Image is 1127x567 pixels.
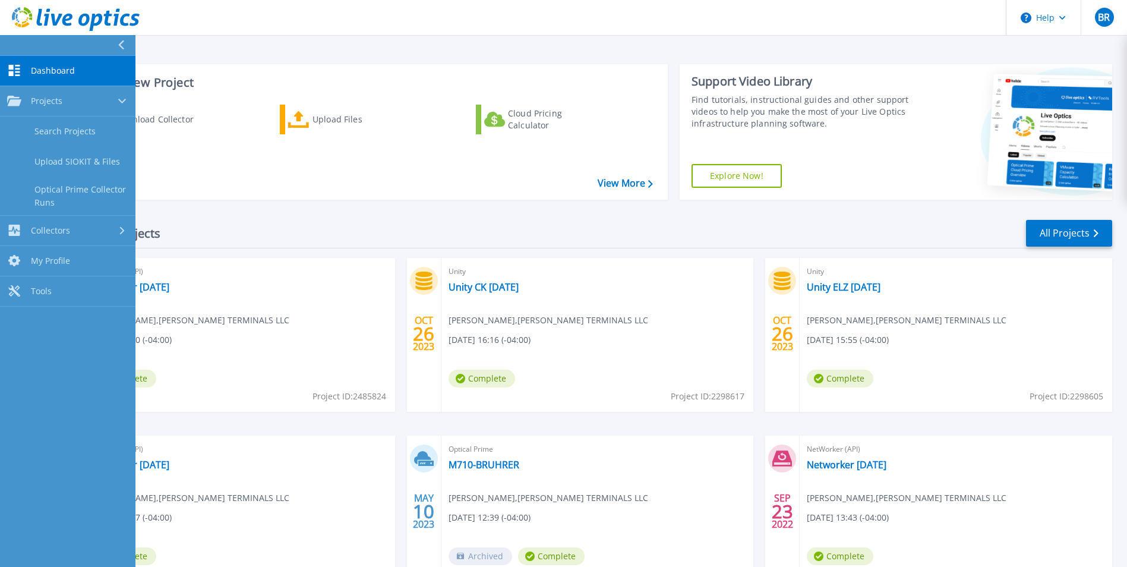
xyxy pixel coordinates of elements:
[518,547,585,565] span: Complete
[1030,390,1103,403] span: Project ID: 2298605
[449,459,519,471] a: M710-BRUHRER
[449,314,648,327] span: [PERSON_NAME] , [PERSON_NAME] TERMINALS LLC
[115,108,210,131] div: Download Collector
[807,459,886,471] a: Networker [DATE]
[772,329,793,339] span: 26
[31,286,52,297] span: Tools
[84,105,217,134] a: Download Collector
[31,65,75,76] span: Dashboard
[807,265,1105,278] span: Unity
[412,490,435,533] div: MAY 2023
[807,281,880,293] a: Unity ELZ [DATE]
[449,547,512,565] span: Archived
[84,76,652,89] h3: Start a New Project
[508,108,603,131] div: Cloud Pricing Calculator
[692,94,912,130] div: Find tutorials, instructional guides and other support videos to help you make the most of your L...
[771,312,794,355] div: OCT 2023
[807,314,1006,327] span: [PERSON_NAME] , [PERSON_NAME] TERMINALS LLC
[413,329,434,339] span: 26
[449,333,531,346] span: [DATE] 16:16 (-04:00)
[31,256,70,266] span: My Profile
[807,443,1105,456] span: NetWorker (API)
[31,225,70,236] span: Collectors
[598,178,653,189] a: View More
[449,492,648,505] span: [PERSON_NAME] , [PERSON_NAME] TERMINALS LLC
[449,443,747,456] span: Optical Prime
[692,164,782,188] a: Explore Now!
[312,390,386,403] span: Project ID: 2485824
[476,105,608,134] a: Cloud Pricing Calculator
[449,281,519,293] a: Unity CK [DATE]
[412,312,435,355] div: OCT 2023
[90,314,289,327] span: [PERSON_NAME] , [PERSON_NAME] TERMINALS LLC
[807,547,873,565] span: Complete
[449,511,531,524] span: [DATE] 12:39 (-04:00)
[772,506,793,516] span: 23
[413,506,434,516] span: 10
[449,265,747,278] span: Unity
[449,370,515,388] span: Complete
[807,370,873,388] span: Complete
[692,74,912,89] div: Support Video Library
[31,96,62,106] span: Projects
[807,333,889,346] span: [DATE] 15:55 (-04:00)
[771,490,794,533] div: SEP 2022
[90,492,289,505] span: [PERSON_NAME] , [PERSON_NAME] TERMINALS LLC
[1098,12,1110,22] span: BR
[671,390,744,403] span: Project ID: 2298617
[90,443,388,456] span: NetWorker (API)
[807,492,1006,505] span: [PERSON_NAME] , [PERSON_NAME] TERMINALS LLC
[1026,220,1112,247] a: All Projects
[90,265,388,278] span: NetWorker (API)
[312,108,408,131] div: Upload Files
[807,511,889,524] span: [DATE] 13:43 (-04:00)
[280,105,412,134] a: Upload Files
